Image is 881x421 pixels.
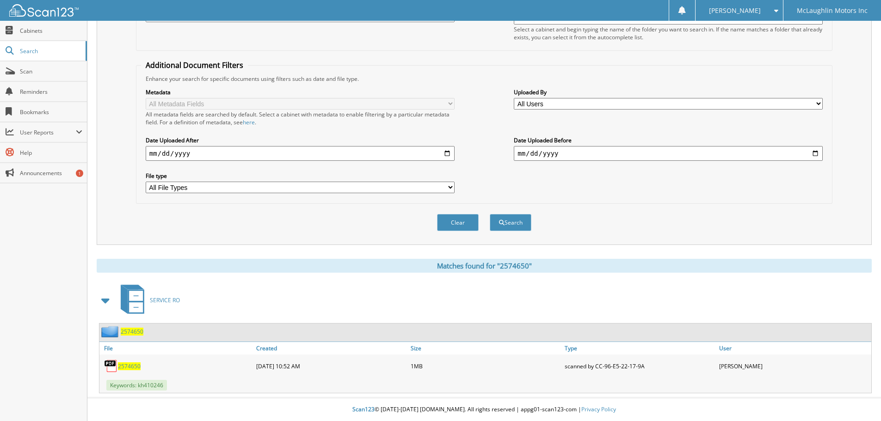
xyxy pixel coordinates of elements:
[104,359,118,373] img: PDF.png
[146,146,455,161] input: start
[141,75,827,83] div: Enhance your search for specific documents using filters such as date and file type.
[797,8,868,13] span: McLaughlin Motors Inc
[835,377,881,421] iframe: Chat Widget
[243,118,255,126] a: here
[254,357,408,375] div: [DATE] 10:52 AM
[581,405,616,413] a: Privacy Policy
[121,328,143,336] a: 2574650
[437,214,479,231] button: Clear
[146,88,455,96] label: Metadata
[150,296,180,304] span: SERVICE RO
[20,27,82,35] span: Cabinets
[514,25,823,41] div: Select a cabinet and begin typing the name of the folder you want to search in. If the name match...
[106,380,167,390] span: Keywords: kh410246
[20,67,82,75] span: Scan
[141,60,248,70] legend: Additional Document Filters
[20,149,82,157] span: Help
[99,342,254,354] a: File
[20,47,81,55] span: Search
[514,146,823,161] input: end
[514,88,823,96] label: Uploaded By
[97,259,872,273] div: Matches found for "2574650"
[562,357,717,375] div: scanned by CC-96-E5-22-17-9A
[76,170,83,177] div: 1
[20,128,76,136] span: User Reports
[118,362,141,370] a: 2574650
[408,357,563,375] div: 1MB
[87,398,881,421] div: © [DATE]-[DATE] [DOMAIN_NAME]. All rights reserved | appg01-scan123-com |
[717,357,871,375] div: [PERSON_NAME]
[146,172,455,180] label: File type
[490,214,531,231] button: Search
[146,110,455,126] div: All metadata fields are searched by default. Select a cabinet with metadata to enable filtering b...
[101,326,121,337] img: folder2.png
[20,88,82,96] span: Reminders
[562,342,717,354] a: Type
[115,282,180,318] a: SERVICE RO
[146,136,455,144] label: Date Uploaded After
[352,405,375,413] span: Scan123
[408,342,563,354] a: Size
[20,108,82,116] span: Bookmarks
[709,8,761,13] span: [PERSON_NAME]
[20,169,82,177] span: Announcements
[254,342,408,354] a: Created
[514,136,823,144] label: Date Uploaded Before
[717,342,871,354] a: User
[9,4,79,17] img: scan123-logo-white.svg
